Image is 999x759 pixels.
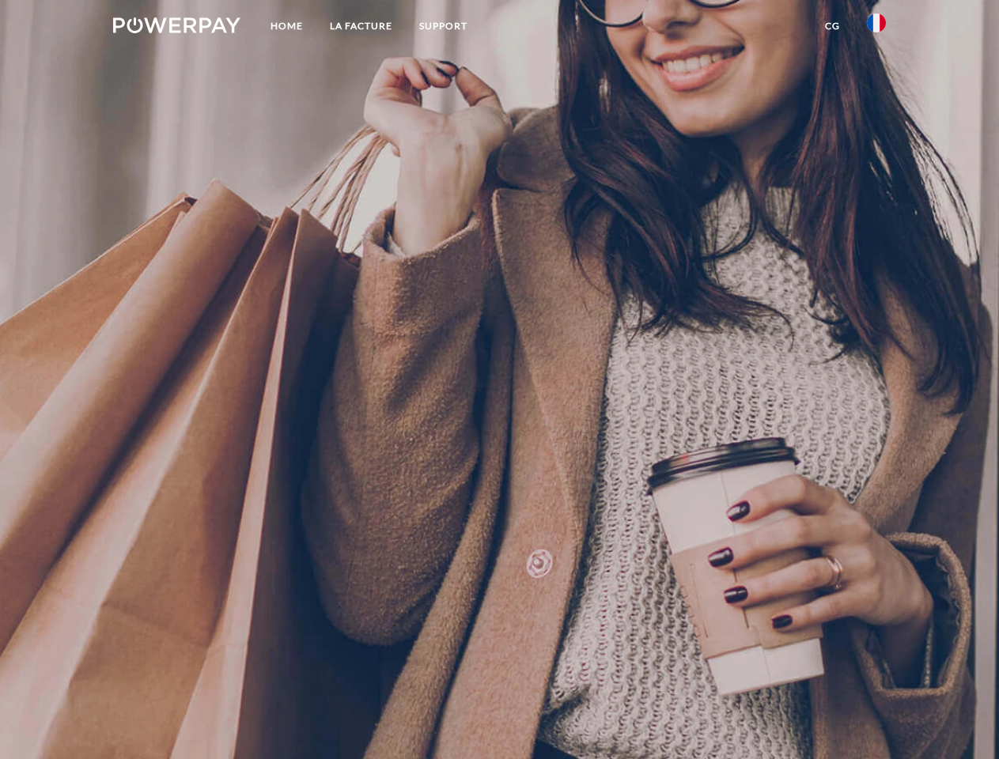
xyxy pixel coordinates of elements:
[316,12,406,40] a: LA FACTURE
[406,12,481,40] a: Support
[812,12,853,40] a: CG
[257,12,316,40] a: Home
[867,13,886,32] img: fr
[113,17,240,33] img: logo-powerpay-white.svg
